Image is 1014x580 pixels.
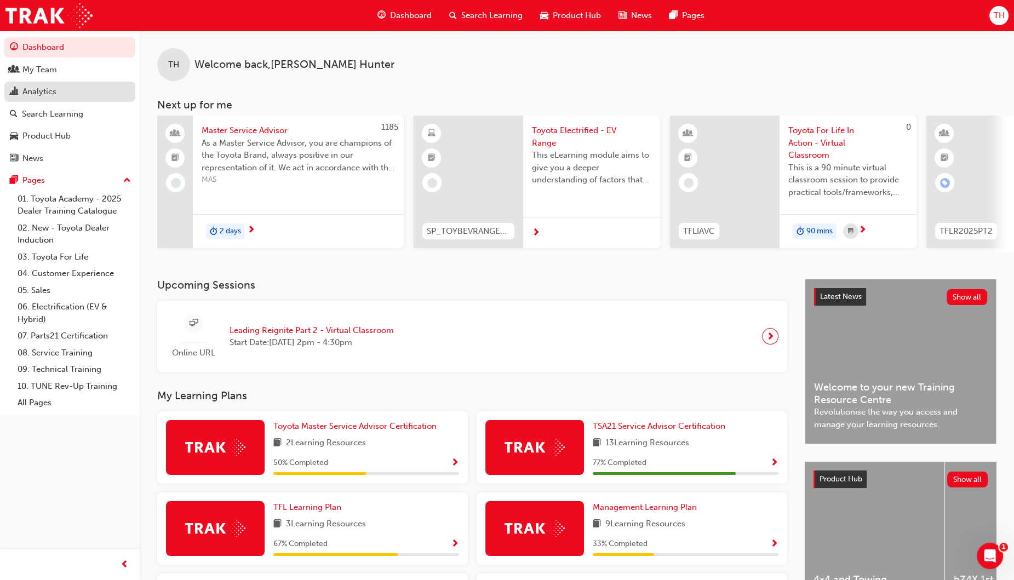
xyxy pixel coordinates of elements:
a: Search Learning [4,104,135,124]
span: learningResourceType_ELEARNING-icon [428,127,436,141]
span: calendar-icon [848,225,853,238]
span: book-icon [593,518,601,531]
button: Show Progress [770,456,778,470]
span: learningResourceType_INSTRUCTOR_LED-icon [941,127,948,141]
a: SP_TOYBEVRANGE_ELToyota Electrified - EV RangeThis eLearning module aims to give you a deeper und... [414,116,660,248]
a: guage-iconDashboard [369,4,440,27]
a: car-iconProduct Hub [531,4,610,27]
button: Pages [4,170,135,191]
span: book-icon [273,437,282,450]
span: Product Hub [553,9,601,22]
span: Show Progress [770,539,778,549]
a: TFL Learning Plan [273,501,346,514]
span: prev-icon [121,558,129,572]
img: Trak [185,439,245,456]
span: TH [993,9,1004,22]
span: News [631,9,652,22]
span: As a Master Service Advisor, you are champions of the Toyota Brand, always positive in our repres... [202,137,395,174]
span: learningRecordVerb_NONE-icon [427,178,437,188]
span: car-icon [10,131,18,141]
a: 02. New - Toyota Dealer Induction [13,220,135,249]
a: 1185Master Service AdvisorAs a Master Service Advisor, you are champions of the Toyota Brand, alw... [157,116,404,248]
button: DashboardMy TeamAnalyticsSearch LearningProduct HubNews [4,35,135,170]
a: Analytics [4,82,135,102]
span: people-icon [10,65,18,75]
span: Toyota Electrified - EV Range [532,124,651,149]
h3: My Learning Plans [157,389,787,402]
h3: Next up for me [140,99,1014,111]
span: 77 % Completed [593,457,646,469]
a: 07. Parts21 Certification [13,328,135,344]
span: next-icon [858,226,867,236]
div: Pages [22,174,45,187]
button: Show Progress [451,456,459,470]
span: Pages [682,9,704,22]
span: 1185 [381,122,398,132]
button: TH [989,6,1009,25]
span: booktick-icon [684,151,692,165]
span: Show Progress [451,539,459,549]
span: TSA21 Service Advisor Certification [593,421,725,431]
span: 9 Learning Resources [605,518,685,531]
span: Latest News [820,292,862,301]
span: up-icon [123,174,131,188]
span: This eLearning module aims to give you a deeper understanding of factors that influence driving r... [532,149,651,186]
span: news-icon [618,9,627,22]
a: Latest NewsShow all [814,288,987,306]
span: 0 [906,122,911,132]
a: Dashboard [4,37,135,58]
span: Welcome to your new Training Resource Centre [814,381,987,406]
span: learningRecordVerb_ENROLL-icon [940,178,950,188]
span: Show Progress [770,458,778,468]
button: Show all [947,472,988,487]
a: Product HubShow all [814,470,988,488]
span: learningRecordVerb_NONE-icon [684,178,694,188]
img: Trak [5,3,93,28]
span: Toyota For Life In Action - Virtual Classroom [788,124,908,162]
span: Dashboard [390,9,432,22]
span: 67 % Completed [273,538,328,550]
span: duration-icon [797,225,804,239]
span: learningRecordVerb_NONE-icon [171,178,181,188]
span: TFLIAVC [683,225,715,238]
span: book-icon [593,437,601,450]
span: 2 Learning Resources [286,437,366,450]
a: pages-iconPages [661,4,713,27]
span: Start Date: [DATE] 2pm - 4:30pm [230,336,394,349]
h3: Upcoming Sessions [157,279,787,291]
a: 0TFLIAVCToyota For Life In Action - Virtual ClassroomThis is a 90 minute virtual classroom sessio... [670,116,916,248]
div: News [22,152,43,165]
button: Show all [947,289,988,305]
span: MAS [202,174,395,186]
div: Search Learning [22,108,83,120]
span: next-icon [766,329,775,344]
span: 13 Learning Resources [605,437,689,450]
span: book-icon [273,518,282,531]
span: sessionType_ONLINE_URL-icon [190,317,198,330]
span: guage-icon [10,43,18,53]
a: 01. Toyota Academy - 2025 Dealer Training Catalogue [13,191,135,220]
span: pages-icon [669,9,678,22]
a: Online URLLeading Reignite Part 2 - Virtual ClassroomStart Date:[DATE] 2pm - 4:30pm [166,309,778,364]
a: news-iconNews [610,4,661,27]
span: search-icon [10,110,18,119]
a: 08. Service Training [13,344,135,361]
span: Master Service Advisor [202,124,395,137]
div: My Team [22,64,57,76]
span: next-icon [532,228,540,238]
a: 04. Customer Experience [13,265,135,282]
span: Revolutionise the way you access and manage your learning resources. [814,406,987,430]
span: This is a 90 minute virtual classroom session to provide practical tools/frameworks, behaviours a... [788,162,908,199]
iframe: Intercom live chat [977,543,1003,569]
span: 3 Learning Resources [286,518,366,531]
span: next-icon [247,226,255,236]
button: Show Progress [451,537,459,551]
a: 06. Electrification (EV & Hybrid) [13,298,135,328]
span: TFL Learning Plan [273,502,341,512]
span: TH [168,59,179,71]
span: 90 mins [806,225,833,238]
span: booktick-icon [428,151,436,165]
span: Welcome back , [PERSON_NAME] Hunter [194,59,394,71]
